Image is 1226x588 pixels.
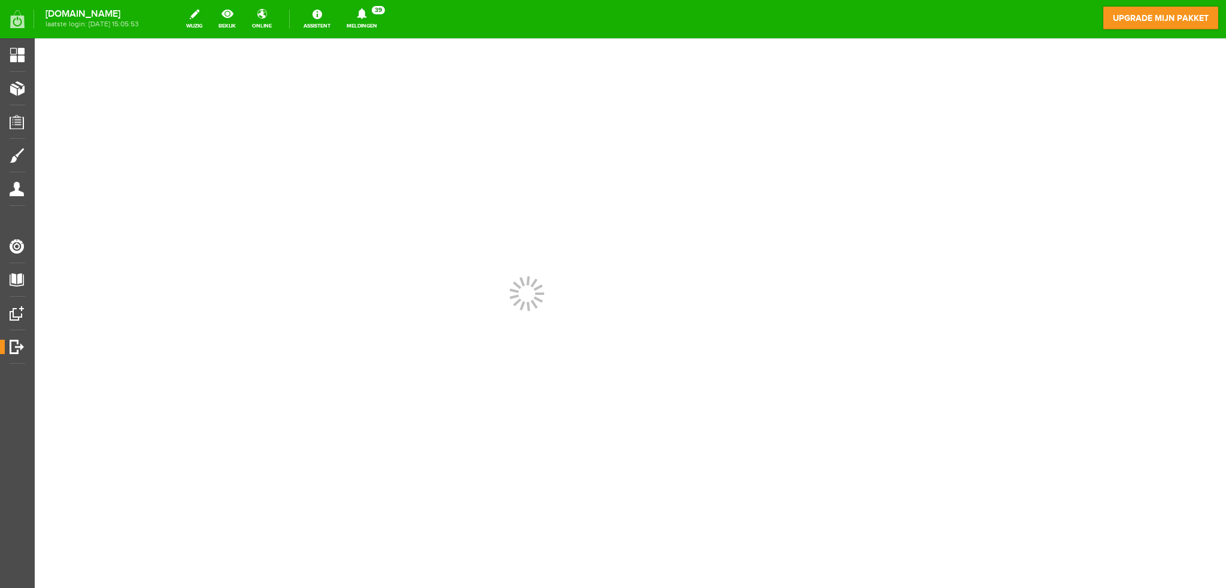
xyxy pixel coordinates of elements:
a: online [245,6,279,32]
a: upgrade mijn pakket [1103,6,1219,30]
a: Assistent [296,6,338,32]
span: laatste login: [DATE] 15:05:53 [45,21,139,28]
span: 39 [372,6,385,14]
strong: [DOMAIN_NAME] [45,11,139,17]
a: wijzig [179,6,210,32]
a: Meldingen39 [339,6,384,32]
a: bekijk [211,6,243,32]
